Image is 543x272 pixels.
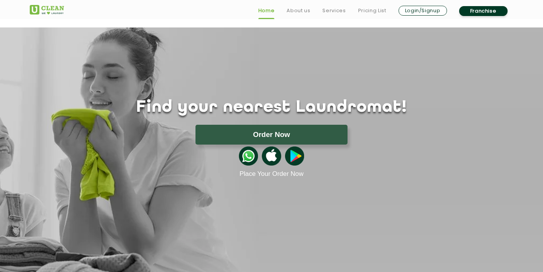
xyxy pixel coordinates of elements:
h1: Find your nearest Laundromat! [24,98,519,117]
img: apple-icon.png [262,146,281,166]
a: Pricing List [358,6,386,15]
a: Franchise [459,6,508,16]
img: playstoreicon.png [285,146,304,166]
button: Order Now [195,125,348,145]
a: About us [287,6,310,15]
a: Services [322,6,346,15]
a: Home [258,6,275,15]
img: whatsappicon.png [239,146,258,166]
img: UClean Laundry and Dry Cleaning [30,5,64,14]
a: Login/Signup [399,6,447,16]
a: Place Your Order Now [239,170,303,178]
